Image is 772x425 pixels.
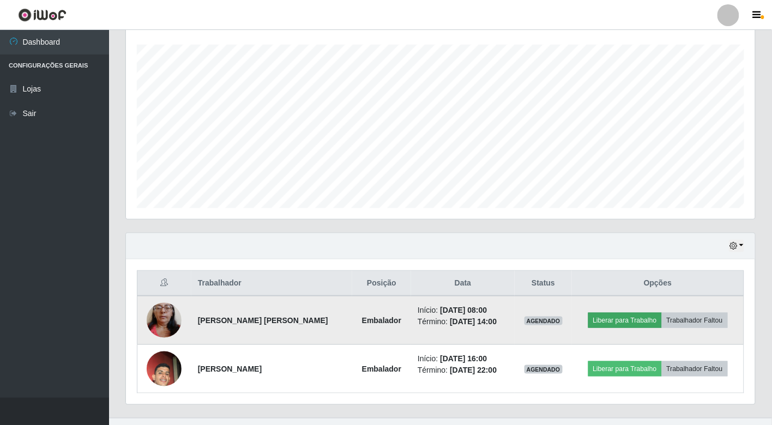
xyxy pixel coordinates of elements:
[450,366,497,374] time: [DATE] 22:00
[524,317,563,325] span: AGENDADO
[515,271,572,296] th: Status
[198,365,262,373] strong: [PERSON_NAME]
[411,271,515,296] th: Data
[418,353,508,365] li: Início:
[147,289,182,351] img: 1755643695220.jpeg
[588,313,662,328] button: Liberar para Trabalho
[450,317,497,326] time: [DATE] 14:00
[362,316,401,325] strong: Embalador
[662,361,728,377] button: Trabalhador Faltou
[198,316,328,325] strong: [PERSON_NAME] [PERSON_NAME]
[147,338,182,400] img: 1729120016145.jpeg
[524,365,563,374] span: AGENDADO
[18,8,67,22] img: CoreUI Logo
[352,271,411,296] th: Posição
[440,354,487,363] time: [DATE] 16:00
[418,365,508,376] li: Término:
[362,365,401,373] strong: Embalador
[418,305,508,316] li: Início:
[572,271,744,296] th: Opções
[588,361,662,377] button: Liberar para Trabalho
[191,271,352,296] th: Trabalhador
[662,313,728,328] button: Trabalhador Faltou
[440,306,487,314] time: [DATE] 08:00
[418,316,508,327] li: Término:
